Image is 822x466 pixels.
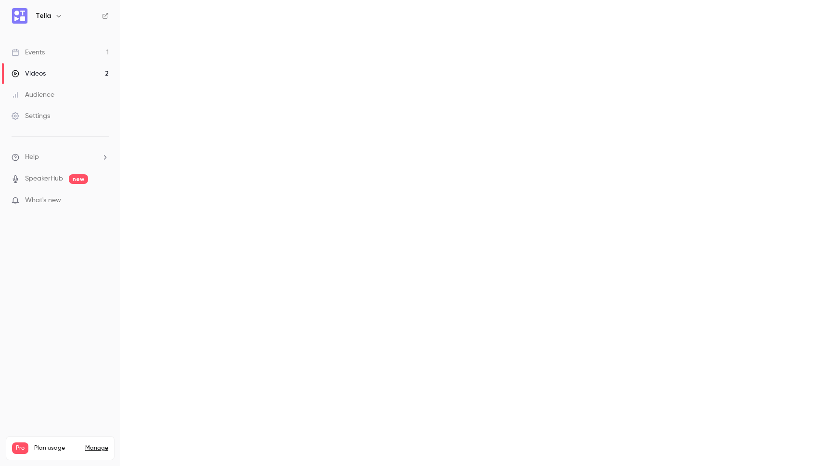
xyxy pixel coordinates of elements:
[12,442,28,454] span: Pro
[12,111,50,121] div: Settings
[85,444,108,452] a: Manage
[36,11,51,21] h6: Tella
[69,174,88,184] span: new
[12,90,54,100] div: Audience
[25,152,39,162] span: Help
[12,152,109,162] li: help-dropdown-opener
[12,69,46,78] div: Videos
[34,444,79,452] span: Plan usage
[12,48,45,57] div: Events
[97,196,109,205] iframe: Noticeable Trigger
[12,8,27,24] img: Tella
[25,174,63,184] a: SpeakerHub
[25,195,61,206] span: What's new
